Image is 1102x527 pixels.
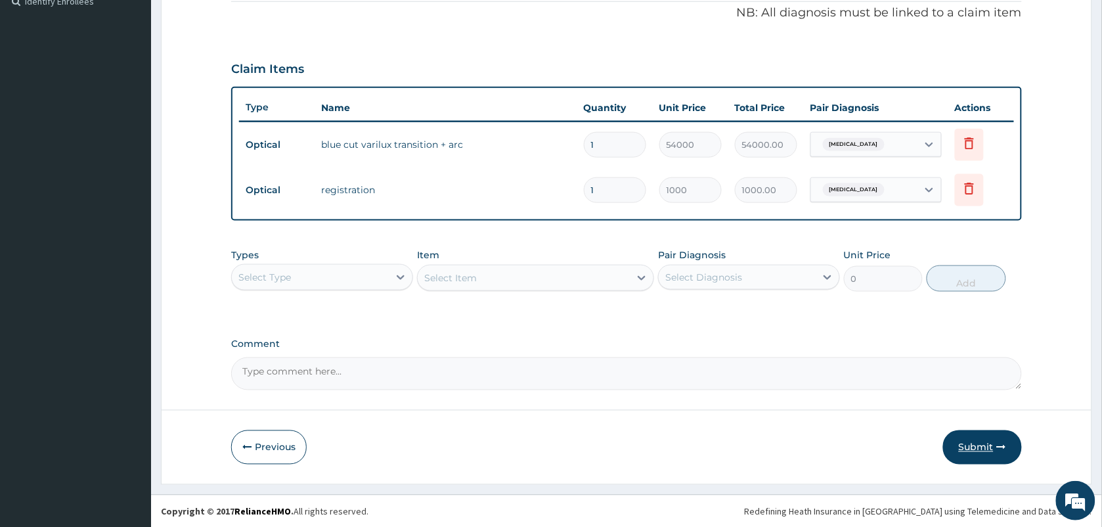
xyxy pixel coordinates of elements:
[927,265,1005,292] button: Add
[231,430,307,465] button: Previous
[665,271,742,284] div: Select Diagnosis
[231,62,304,77] h3: Claim Items
[823,183,885,196] span: [MEDICAL_DATA]
[231,250,259,261] label: Types
[844,248,891,262] label: Unit Price
[239,178,315,202] td: Optical
[948,95,1014,121] th: Actions
[315,95,577,121] th: Name
[231,5,1022,22] p: NB: All diagnosis must be linked to a claim item
[823,138,885,151] span: [MEDICAL_DATA]
[231,339,1022,350] label: Comment
[24,66,53,99] img: d_794563401_company_1708531726252_794563401
[234,506,291,518] a: RelianceHMO
[728,95,804,121] th: Total Price
[238,271,291,284] div: Select Type
[76,166,181,298] span: We're online!
[239,133,315,157] td: Optical
[804,95,948,121] th: Pair Diagnosis
[161,506,294,518] strong: Copyright © 2017 .
[577,95,653,121] th: Quantity
[653,95,728,121] th: Unit Price
[7,359,250,405] textarea: Type your message and hit 'Enter'
[239,95,315,120] th: Type
[417,248,439,262] label: Item
[658,248,726,262] label: Pair Diagnosis
[745,505,1092,518] div: Redefining Heath Insurance in [GEOGRAPHIC_DATA] using Telemedicine and Data Science!
[315,177,577,203] td: registration
[215,7,247,38] div: Minimize live chat window
[315,131,577,158] td: blue cut varilux transition + arc
[68,74,221,91] div: Chat with us now
[943,430,1022,465] button: Submit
